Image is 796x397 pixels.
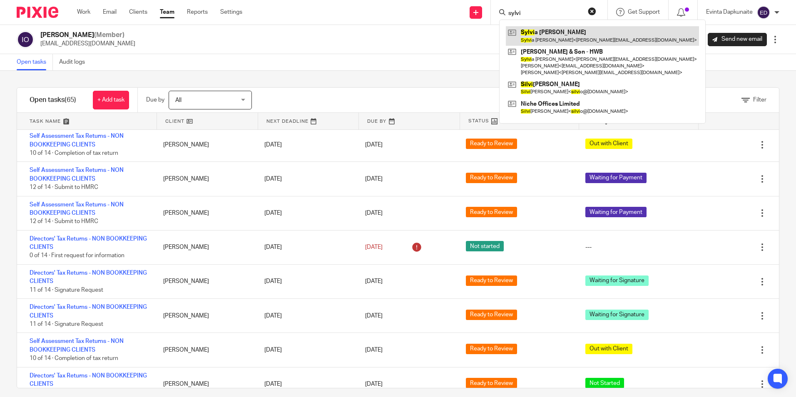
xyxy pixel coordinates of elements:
[466,139,517,149] span: Ready to Review
[365,279,383,285] span: [DATE]
[585,378,624,388] span: Not Started
[365,210,383,216] span: [DATE]
[466,207,517,217] span: Ready to Review
[30,133,124,147] a: Self Assessment Tax Returns - NON BOOKKEEPING CLIENTS
[468,117,489,124] span: Status
[155,239,256,256] div: [PERSON_NAME]
[585,344,632,354] span: Out with Client
[365,244,383,250] span: [DATE]
[256,376,357,392] div: [DATE]
[155,273,256,290] div: [PERSON_NAME]
[187,8,208,16] a: Reports
[365,176,383,182] span: [DATE]
[175,97,182,103] span: All
[706,8,753,16] p: Evinta Dapkunaite
[30,202,124,216] a: Self Assessment Tax Returns - NON BOOKKEEPING CLIENTS
[256,171,357,187] div: [DATE]
[753,97,766,103] span: Filter
[585,275,649,286] span: Waiting for Signature
[30,373,147,387] a: Directors' Tax Returns - NON BOOKKEEPING CLIENTS
[30,236,147,250] a: Directors' Tax Returns - NON BOOKKEEPING CLIENTS
[256,273,357,290] div: [DATE]
[59,54,91,70] a: Audit logs
[585,139,632,149] span: Out with Client
[30,167,124,181] a: Self Assessment Tax Returns - NON BOOKKEEPING CLIENTS
[17,54,53,70] a: Open tasks
[466,378,517,388] span: Ready to Review
[155,171,256,187] div: [PERSON_NAME]
[365,142,383,148] span: [DATE]
[155,376,256,392] div: [PERSON_NAME]
[585,310,649,320] span: Waiting for Signature
[757,6,770,19] img: svg%3E
[365,381,383,387] span: [DATE]
[146,96,164,104] p: Due by
[466,173,517,183] span: Ready to Review
[365,347,383,353] span: [DATE]
[30,184,98,190] span: 12 of 14 · Submit to HMRC
[256,205,357,221] div: [DATE]
[40,40,135,48] p: [EMAIL_ADDRESS][DOMAIN_NAME]
[77,8,90,16] a: Work
[103,8,117,16] a: Email
[65,97,76,103] span: (65)
[30,355,118,361] span: 10 of 14 · Completion of tax return
[30,150,118,156] span: 10 of 14 · Completion of tax return
[40,31,135,40] h2: [PERSON_NAME]
[256,308,357,324] div: [DATE]
[466,344,517,354] span: Ready to Review
[466,241,504,251] span: Not started
[17,7,58,18] img: Pixie
[155,205,256,221] div: [PERSON_NAME]
[155,342,256,358] div: [PERSON_NAME]
[507,10,582,17] input: Search
[129,8,147,16] a: Clients
[30,219,98,225] span: 12 of 14 · Submit to HMRC
[365,313,383,319] span: [DATE]
[30,338,124,352] a: Self Assessment Tax Returns - NON BOOKKEEPING CLIENTS
[466,310,517,320] span: Ready to Review
[155,308,256,324] div: [PERSON_NAME]
[94,32,124,38] span: (Member)
[30,96,76,104] h1: Open tasks
[30,253,124,259] span: 0 of 14 · First request for information
[30,304,147,318] a: Directors' Tax Returns - NON BOOKKEEPING CLIENTS
[588,7,596,15] button: Clear
[585,207,647,217] span: Waiting for Payment
[708,33,767,46] a: Send new email
[628,9,660,15] span: Get Support
[17,31,34,48] img: svg%3E
[256,239,357,256] div: [DATE]
[155,136,256,153] div: [PERSON_NAME]
[30,321,103,327] span: 11 of 14 · Signature Request
[160,8,174,16] a: Team
[466,275,517,286] span: Ready to Review
[220,8,242,16] a: Settings
[256,342,357,358] div: [DATE]
[585,173,647,183] span: Waiting for Payment
[256,136,357,153] div: [DATE]
[30,287,103,293] span: 11 of 14 · Signature Request
[30,270,147,284] a: Directors' Tax Returns - NON BOOKKEEPING CLIENTS
[585,243,592,251] div: ---
[93,91,129,109] a: + Add task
